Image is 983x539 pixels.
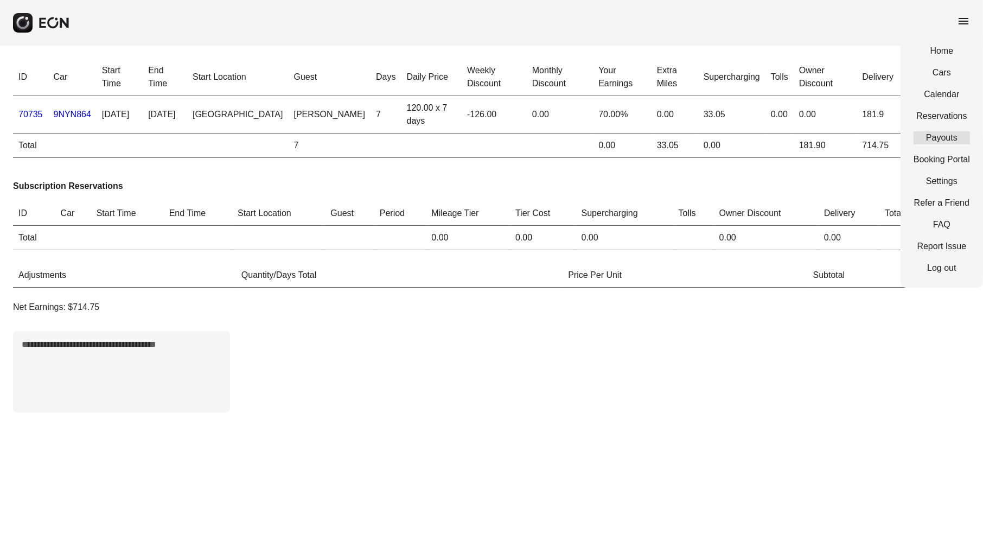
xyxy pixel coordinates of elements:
[13,134,48,158] td: Total
[325,201,374,226] th: Guest
[857,59,899,96] th: Delivery
[13,301,970,314] p: Net Earnings: $714.75
[13,263,236,288] th: Adjustments
[698,134,765,158] td: 0.00
[808,263,970,288] th: Subtotal
[576,226,673,250] td: 0.00
[593,59,652,96] th: Your Earnings
[698,96,765,134] td: 33.05
[371,96,401,134] td: 7
[914,66,970,79] a: Cars
[819,226,879,250] td: 0.00
[13,59,48,96] th: ID
[698,59,765,96] th: Supercharging
[563,263,807,288] th: Price Per Unit
[289,134,371,158] td: 7
[899,59,936,96] th: Total
[187,96,289,134] td: [GEOGRAPHIC_DATA]
[914,240,970,253] a: Report Issue
[48,59,97,96] th: Car
[97,59,143,96] th: Start Time
[97,96,143,134] td: [DATE]
[857,96,899,134] td: 181.9
[914,218,970,231] a: FAQ
[879,201,922,226] th: Total
[462,96,527,134] td: -126.00
[236,263,563,288] th: Quantity/Days Total
[187,59,289,96] th: Start Location
[914,262,970,275] a: Log out
[765,96,794,134] td: 0.00
[794,96,857,134] td: 0.00
[857,134,899,158] td: 714.75
[899,96,936,134] td: 714.75
[374,201,426,226] th: Period
[54,110,91,119] a: 9NYN864
[957,15,970,28] span: menu
[914,153,970,166] a: Booking Portal
[714,201,819,226] th: Owner Discount
[914,88,970,101] a: Calendar
[143,59,187,96] th: End Time
[426,201,510,226] th: Mileage Tier
[232,201,325,226] th: Start Location
[401,59,462,96] th: Daily Price
[794,134,857,158] td: 181.90
[794,59,857,96] th: Owner Discount
[143,96,187,134] td: [DATE]
[55,201,91,226] th: Car
[914,131,970,144] a: Payouts
[914,45,970,58] a: Home
[407,102,456,128] div: 120.00 x 7 days
[914,175,970,188] a: Settings
[652,134,698,158] td: 33.05
[164,201,232,226] th: End Time
[652,59,698,96] th: Extra Miles
[673,201,714,226] th: Tolls
[91,201,164,226] th: Start Time
[462,59,527,96] th: Weekly Discount
[914,110,970,123] a: Reservations
[13,180,970,193] h3: Subscription Reservations
[426,226,510,250] td: 0.00
[914,196,970,210] a: Refer a Friend
[593,134,652,158] td: 0.00
[13,201,55,226] th: ID
[510,201,576,226] th: Tier Cost
[510,226,576,250] td: 0.00
[652,96,698,134] td: 0.00
[13,226,55,250] td: Total
[527,59,593,96] th: Monthly Discount
[593,96,652,134] td: 70.00%
[18,110,43,119] a: 70735
[765,59,794,96] th: Tolls
[576,201,673,226] th: Supercharging
[819,201,879,226] th: Delivery
[289,96,371,134] td: [PERSON_NAME]
[371,59,401,96] th: Days
[714,226,819,250] td: 0.00
[527,96,593,134] td: 0.00
[289,59,371,96] th: Guest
